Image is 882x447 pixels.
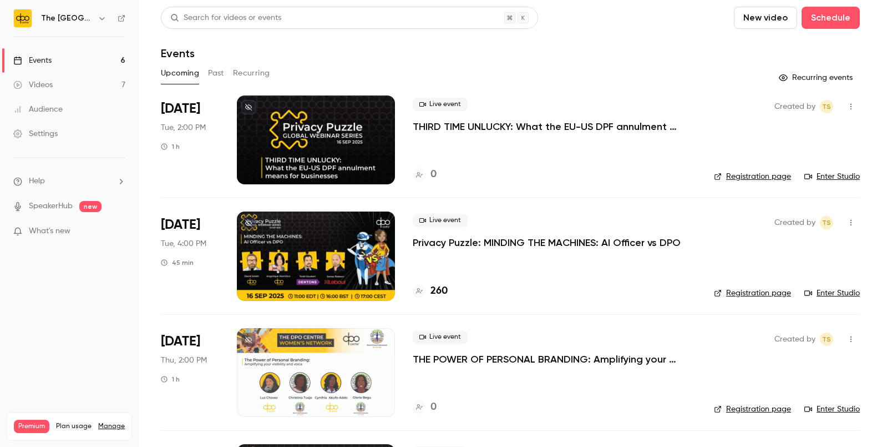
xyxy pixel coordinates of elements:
span: [DATE] [161,100,200,118]
a: Privacy Puzzle: MINDING THE MACHINES: AI Officer vs DPO [413,236,681,249]
a: 0 [413,400,437,415]
a: THE POWER OF PERSONAL BRANDING: Amplifying your visibility invoice [413,353,696,366]
div: Oct 2 Thu, 2:00 PM (Europe/London) [161,328,219,417]
div: Sep 16 Tue, 4:00 PM (Europe/London) [161,212,219,300]
span: Created by [774,333,815,346]
a: Registration page [714,288,791,299]
span: [DATE] [161,216,200,234]
div: Settings [13,128,58,139]
span: new [79,201,102,212]
span: Live event [413,214,468,227]
button: Schedule [802,7,860,29]
a: THIRD TIME UNLUCKY: What the EU-US DPF annulment means for businesses [413,120,696,133]
div: Audience [13,104,63,115]
div: Search for videos or events [170,12,281,24]
span: Plan usage [56,422,92,431]
span: TS [822,333,831,346]
span: Live event [413,330,468,344]
span: TS [822,216,831,229]
button: Recurring [233,64,270,82]
li: help-dropdown-opener [13,175,125,187]
span: TS [822,100,831,113]
span: Tue, 4:00 PM [161,238,206,249]
a: 260 [413,284,448,299]
h6: The [GEOGRAPHIC_DATA] [41,13,93,24]
a: Enter Studio [804,288,860,299]
div: 1 h [161,142,180,151]
a: Registration page [714,404,791,415]
a: SpeakerHub [29,200,73,212]
div: 1 h [161,375,180,384]
img: The DPO Centre [14,9,32,27]
span: Created by [774,100,815,113]
a: Registration page [714,171,791,182]
h4: 0 [430,400,437,415]
span: Taylor Swann [820,333,833,346]
div: 45 min [161,258,194,267]
span: Premium [14,420,49,433]
div: Events [13,55,52,66]
button: Past [208,64,224,82]
span: Live event [413,98,468,111]
span: [DATE] [161,333,200,350]
span: Thu, 2:00 PM [161,355,207,366]
button: New video [734,7,797,29]
div: Sep 16 Tue, 2:00 PM (Europe/London) [161,96,219,184]
a: Enter Studio [804,171,860,182]
span: Created by [774,216,815,229]
h4: 0 [430,167,437,182]
iframe: Noticeable Trigger [112,227,125,237]
span: Help [29,175,45,187]
button: Upcoming [161,64,199,82]
div: Videos [13,79,53,91]
h1: Events [161,47,195,60]
span: What's new [29,225,70,237]
a: Enter Studio [804,404,860,415]
span: Taylor Swann [820,216,833,229]
span: Taylor Swann [820,100,833,113]
a: Manage [98,422,125,431]
span: Tue, 2:00 PM [161,122,206,133]
h4: 260 [430,284,448,299]
button: Recurring events [774,69,860,87]
a: 0 [413,167,437,182]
